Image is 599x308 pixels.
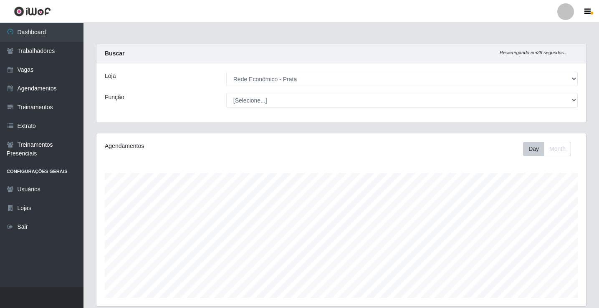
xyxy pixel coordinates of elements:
[523,142,571,156] div: First group
[544,142,571,156] button: Month
[523,142,544,156] button: Day
[105,142,295,150] div: Agendamentos
[14,6,51,17] img: CoreUI Logo
[523,142,578,156] div: Toolbar with button groups
[105,93,124,102] label: Função
[105,50,124,57] strong: Buscar
[105,72,116,80] label: Loja
[500,50,568,55] i: Recarregando em 29 segundos...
